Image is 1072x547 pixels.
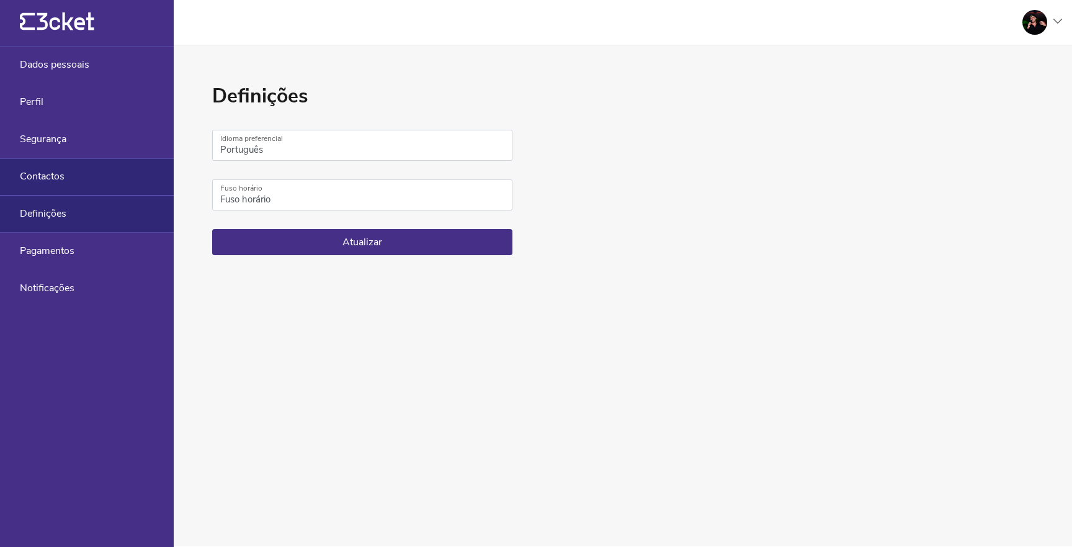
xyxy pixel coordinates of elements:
[20,283,74,294] span: Notificações
[20,208,66,219] span: Definições
[20,13,35,30] g: {' '}
[20,245,74,256] span: Pagamentos
[20,96,43,107] span: Perfil
[20,171,65,182] span: Contactos
[20,133,66,145] span: Segurança
[212,83,512,110] h1: Definições
[20,59,89,70] span: Dados pessoais
[20,25,94,34] a: {' '}
[212,229,512,255] button: Atualizar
